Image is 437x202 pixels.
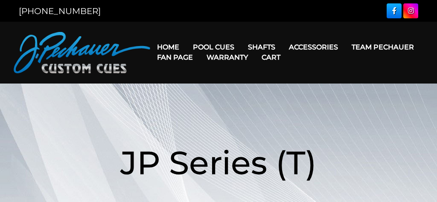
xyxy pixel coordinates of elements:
a: Home [150,36,186,58]
a: Team Pechauer [345,36,421,58]
a: Cart [255,46,287,68]
img: Pechauer Custom Cues [14,32,150,73]
a: Warranty [200,46,255,68]
a: Accessories [282,36,345,58]
a: Fan Page [150,46,200,68]
span: JP Series (T) [120,143,317,182]
a: Shafts [241,36,282,58]
a: [PHONE_NUMBER] [19,6,101,16]
a: Pool Cues [186,36,241,58]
